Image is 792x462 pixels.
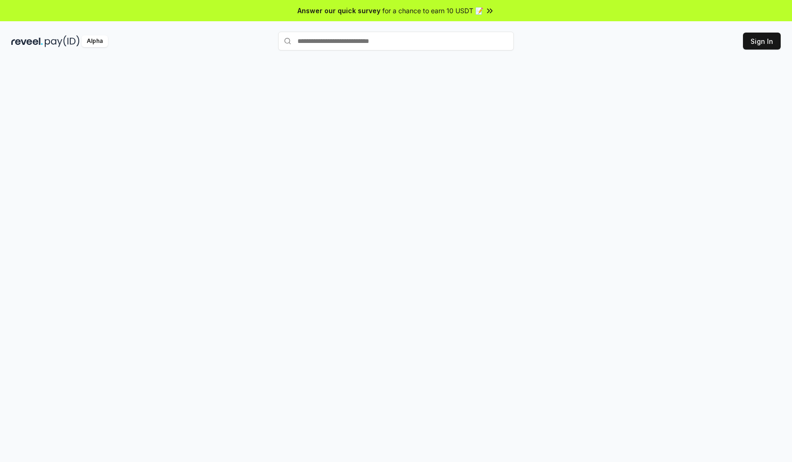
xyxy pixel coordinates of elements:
[45,35,80,47] img: pay_id
[382,6,483,16] span: for a chance to earn 10 USDT 📝
[11,35,43,47] img: reveel_dark
[297,6,380,16] span: Answer our quick survey
[82,35,108,47] div: Alpha
[743,33,781,50] button: Sign In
